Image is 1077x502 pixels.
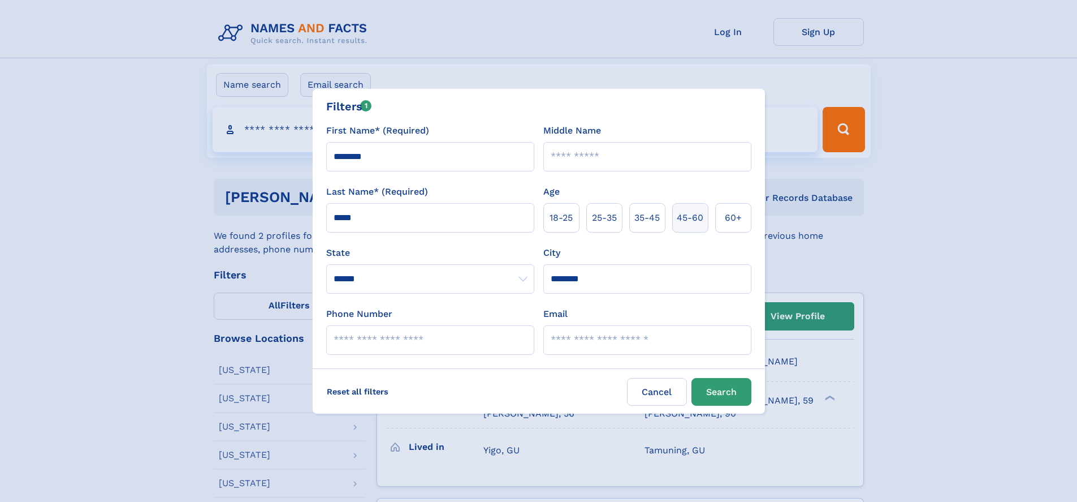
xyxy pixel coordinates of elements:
span: 18‑25 [550,211,573,225]
label: First Name* (Required) [326,124,429,138]
label: State [326,246,534,260]
label: Email [543,307,568,321]
span: 35‑45 [634,211,660,225]
label: City [543,246,560,260]
label: Reset all filters [319,378,396,405]
label: Middle Name [543,124,601,138]
span: 45‑60 [677,211,703,225]
span: 60+ [725,211,742,225]
div: Filters [326,98,372,115]
button: Search [691,378,751,406]
label: Age [543,185,560,199]
span: 25‑35 [592,211,617,225]
label: Phone Number [326,307,392,321]
label: Last Name* (Required) [326,185,428,199]
label: Cancel [627,378,687,406]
